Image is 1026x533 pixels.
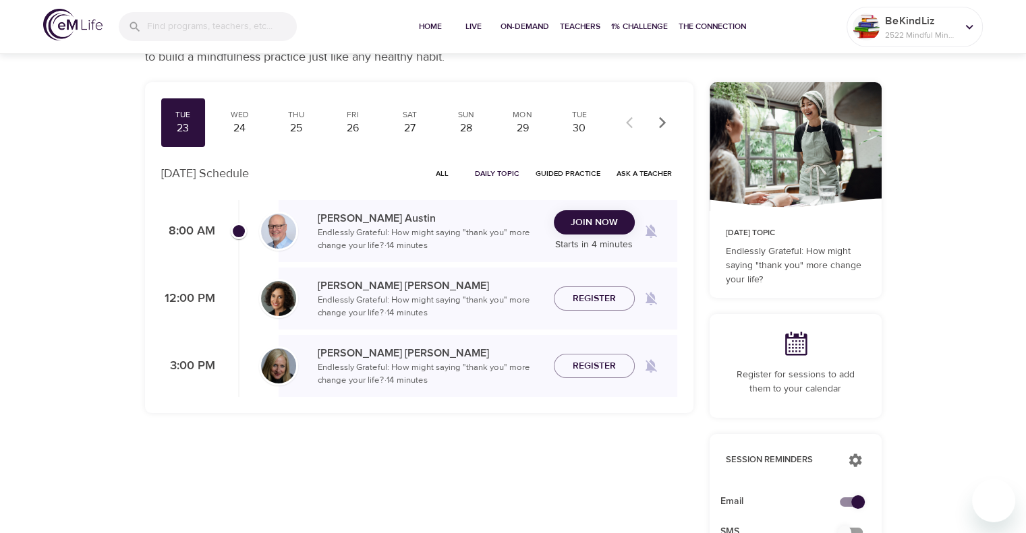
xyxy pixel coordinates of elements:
[223,109,256,121] div: Wed
[554,286,635,311] button: Register
[43,9,103,40] img: logo
[279,109,313,121] div: Thu
[720,495,849,509] span: Email
[318,278,543,294] p: [PERSON_NAME] [PERSON_NAME]
[318,345,543,361] p: [PERSON_NAME] [PERSON_NAME]
[161,164,249,183] p: [DATE] Schedule
[560,20,600,34] span: Teachers
[318,361,543,387] p: Endlessly Grateful: How might saying "thank you" more change your life? · 14 minutes
[726,368,865,396] p: Register for sessions to add them to your calendar
[147,12,297,41] input: Find programs, teachers, etc...
[223,121,256,136] div: 24
[679,20,746,34] span: The Connection
[530,163,606,184] button: Guided Practice
[611,163,677,184] button: Ask a Teacher
[161,222,215,241] p: 8:00 AM
[853,13,880,40] img: Remy Sharp
[475,167,519,180] span: Daily Topic
[536,167,600,180] span: Guided Practice
[563,109,596,121] div: Tue
[318,294,543,320] p: Endlessly Grateful: How might saying "thank you" more change your life? · 14 minutes
[261,281,296,316] img: Ninette_Hupp-min.jpg
[457,20,490,34] span: Live
[726,453,834,467] p: Session Reminders
[554,210,635,235] button: Join Now
[506,121,540,136] div: 29
[261,348,296,383] img: Diane_Renz-min.jpg
[726,227,865,239] p: [DATE] Topic
[336,109,370,121] div: Fri
[554,354,635,379] button: Register
[635,282,667,315] span: Remind me when a class goes live every Tuesday at 12:00 PM
[885,29,957,41] p: 2522 Mindful Minutes
[469,163,525,184] button: Daily Topic
[573,358,616,375] span: Register
[421,163,464,184] button: All
[885,13,957,29] p: BeKindLiz
[617,167,672,180] span: Ask a Teacher
[449,121,483,136] div: 28
[318,226,543,253] p: Endlessly Grateful: How might saying "thank you" more change your life? · 14 minutes
[261,214,296,249] img: Jim_Austin_Headshot_min.jpg
[573,290,616,307] span: Register
[414,20,447,34] span: Home
[393,109,426,121] div: Sat
[161,357,215,375] p: 3:00 PM
[167,109,200,121] div: Tue
[279,121,313,136] div: 25
[972,479,1015,522] iframe: Button to launch messaging window
[611,20,668,34] span: 1% Challenge
[563,121,596,136] div: 30
[318,210,543,226] p: [PERSON_NAME] Austin
[554,238,635,252] p: Starts in 4 minutes
[571,214,618,231] span: Join Now
[506,109,540,121] div: Mon
[167,121,200,136] div: 23
[393,121,426,136] div: 27
[726,245,865,287] p: Endlessly Grateful: How might saying "thank you" more change your life?
[449,109,483,121] div: Sun
[501,20,549,34] span: On-Demand
[635,350,667,382] span: Remind me when a class goes live every Tuesday at 3:00 PM
[161,290,215,308] p: 12:00 PM
[426,167,459,180] span: All
[336,121,370,136] div: 26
